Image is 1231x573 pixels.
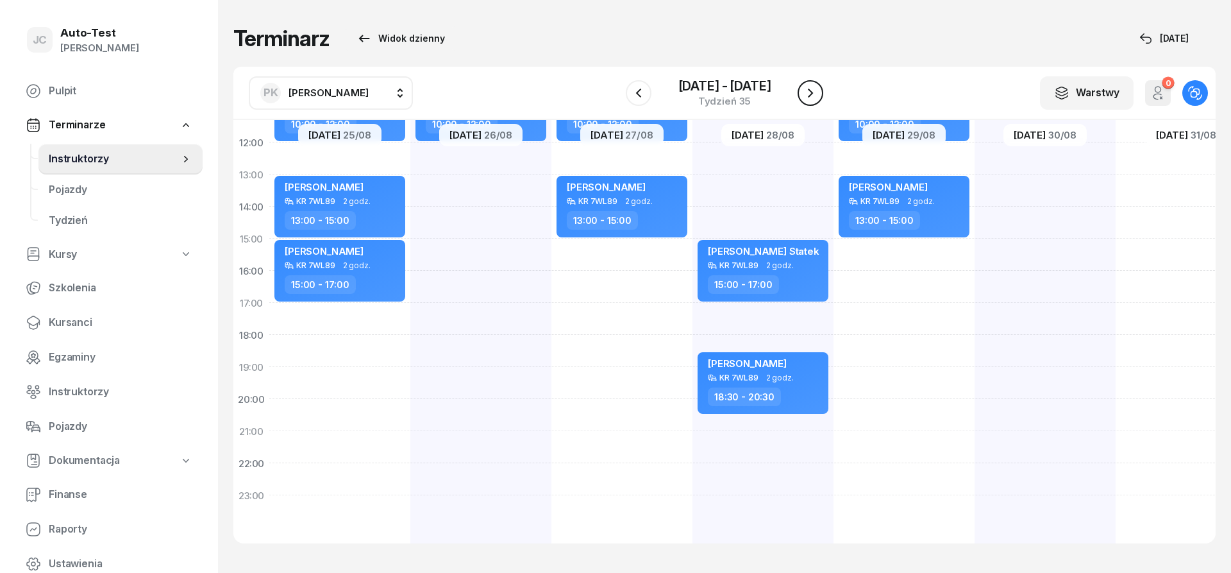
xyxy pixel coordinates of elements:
span: Raporty [49,521,192,538]
div: 16:00 [233,255,269,287]
span: [DATE] [1014,130,1046,140]
span: 2 godz. [766,261,794,270]
div: KR 7WL89 [719,261,758,269]
span: Pojazdy [49,182,192,198]
div: KR 7WL89 [578,197,617,205]
div: 12:00 [233,126,269,158]
span: [DATE] [1156,130,1188,140]
a: Terminarze [15,110,203,140]
div: 19:00 [233,351,269,383]
div: 14:00 [233,191,269,223]
span: [PERSON_NAME] Statek [708,245,819,257]
span: 2 godz. [343,261,371,270]
div: Warstwy [1054,85,1119,101]
span: JC [33,35,47,46]
button: 0 [1145,80,1171,106]
a: Raporty [15,514,203,545]
div: 15:00 - 17:00 [708,275,779,294]
span: Dokumentacja [49,452,120,469]
span: 28/08 [766,130,794,140]
div: 13:00 [233,158,269,191]
div: [DATE] [DATE] [678,80,771,92]
span: - [722,80,728,92]
div: KR 7WL89 [860,197,900,205]
span: [PERSON_NAME] [289,87,369,99]
span: 2 godz. [907,197,935,206]
span: Pojazdy [49,418,192,435]
span: 27/08 [625,130,653,140]
span: PK [264,87,278,98]
span: Pulpit [49,83,192,99]
div: Auto-Test [60,28,139,38]
button: Warstwy [1040,76,1134,110]
span: [DATE] [308,130,340,140]
span: Instruktorzy [49,151,180,167]
button: Widok dzienny [345,26,456,51]
span: [PERSON_NAME] [849,181,928,193]
span: Szkolenia [49,280,192,296]
a: Instruktorzy [38,144,203,175]
span: 2 godz. [625,197,653,206]
div: 13:00 - 15:00 [567,211,638,230]
div: Tydzień 35 [678,96,771,106]
span: 31/08 [1191,130,1216,140]
a: Egzaminy [15,342,203,373]
div: 0 [1162,76,1174,89]
div: 20:00 [233,383,269,415]
button: PK[PERSON_NAME] [249,76,413,110]
span: [PERSON_NAME] [567,181,646,193]
span: [PERSON_NAME] [285,245,364,257]
a: Pojazdy [15,411,203,442]
div: 22:00 [233,447,269,479]
span: Terminarze [49,117,105,133]
span: Tydzień [49,212,192,229]
span: [PERSON_NAME] [285,181,364,193]
div: 15:00 - 17:00 [285,275,356,294]
span: Finanse [49,486,192,503]
div: 21:00 [233,415,269,447]
span: [DATE] [732,130,764,140]
div: 15:00 [233,223,269,255]
a: Dokumentacja [15,446,203,475]
div: KR 7WL89 [296,197,335,205]
span: Ustawienia [49,556,192,572]
span: [DATE] [590,130,623,140]
div: Widok dzienny [356,31,445,46]
span: [DATE] [873,130,905,140]
span: Egzaminy [49,349,192,366]
a: Pulpit [15,76,203,107]
div: KR 7WL89 [719,373,758,382]
span: Kursanci [49,314,192,331]
a: Kursy [15,240,203,269]
a: Pojazdy [38,175,203,205]
span: 25/08 [343,130,371,140]
span: [DATE] [449,130,482,140]
div: [PERSON_NAME] [60,40,139,56]
div: 18:00 [233,319,269,351]
div: 18:30 - 20:30 [708,388,781,406]
a: Szkolenia [15,273,203,304]
span: Instruktorzy [49,384,192,400]
div: [DATE] [1139,31,1189,46]
span: 29/08 [907,130,935,140]
div: 17:00 [233,287,269,319]
button: [DATE] [1128,26,1200,51]
div: 13:00 - 15:00 [285,211,356,230]
span: [PERSON_NAME] [708,357,787,370]
span: Kursy [49,246,77,263]
span: 30/08 [1048,130,1076,140]
span: 2 godz. [766,373,794,382]
div: 23:00 [233,479,269,511]
div: 13:00 - 15:00 [849,211,920,230]
span: 26/08 [484,130,512,140]
a: Kursanci [15,307,203,338]
a: Tydzień [38,205,203,236]
span: 2 godz. [343,197,371,206]
h1: Terminarz [233,27,330,50]
div: KR 7WL89 [296,261,335,269]
a: Finanse [15,479,203,510]
a: Instruktorzy [15,377,203,407]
